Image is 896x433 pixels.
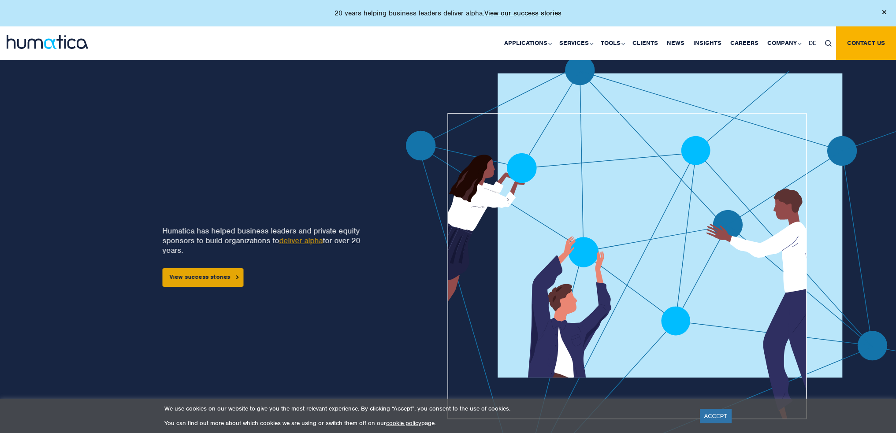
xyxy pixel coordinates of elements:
[700,409,732,423] a: ACCEPT
[825,40,832,47] img: search_icon
[763,26,804,60] a: Company
[335,9,561,18] p: 20 years helping business leaders deliver alpha.
[386,419,421,427] a: cookie policy
[555,26,596,60] a: Services
[164,405,689,412] p: We use cookies on our website to give you the most relevant experience. By clicking “Accept”, you...
[236,275,238,279] img: arrowicon
[596,26,628,60] a: Tools
[804,26,821,60] a: DE
[809,39,816,47] span: DE
[726,26,763,60] a: Careers
[162,226,380,255] p: Humatica has helped business leaders and private equity sponsors to build organizations to for ov...
[836,26,896,60] a: Contact us
[162,268,243,287] a: View success stories
[484,9,561,18] a: View our success stories
[628,26,662,60] a: Clients
[7,35,88,49] img: logo
[689,26,726,60] a: Insights
[500,26,555,60] a: Applications
[164,419,689,427] p: You can find out more about which cookies we are using or switch them off on our page.
[662,26,689,60] a: News
[279,236,323,245] a: deliver alpha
